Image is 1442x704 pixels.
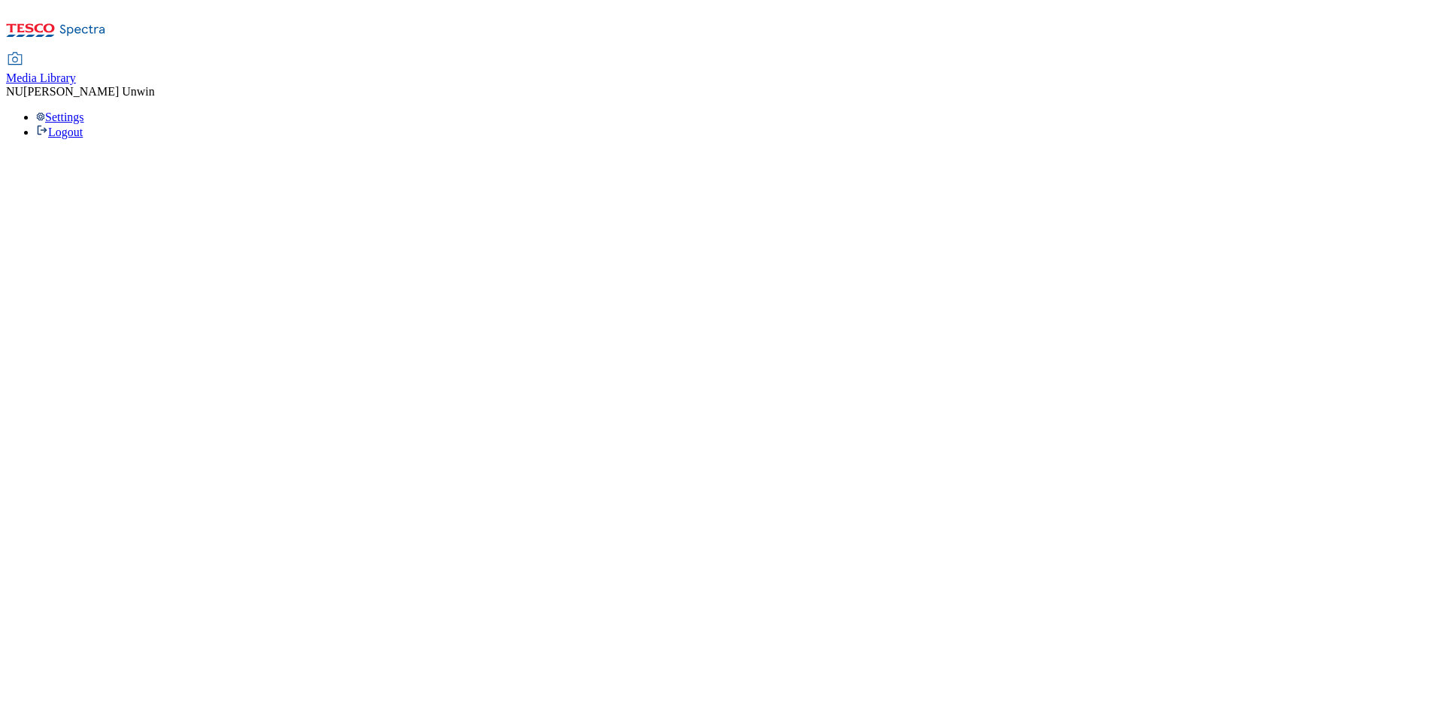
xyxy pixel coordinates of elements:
span: NU [6,85,23,98]
span: [PERSON_NAME] Unwin [23,85,155,98]
a: Logout [36,126,83,138]
a: Settings [36,111,84,123]
a: Media Library [6,53,76,85]
span: Media Library [6,71,76,84]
